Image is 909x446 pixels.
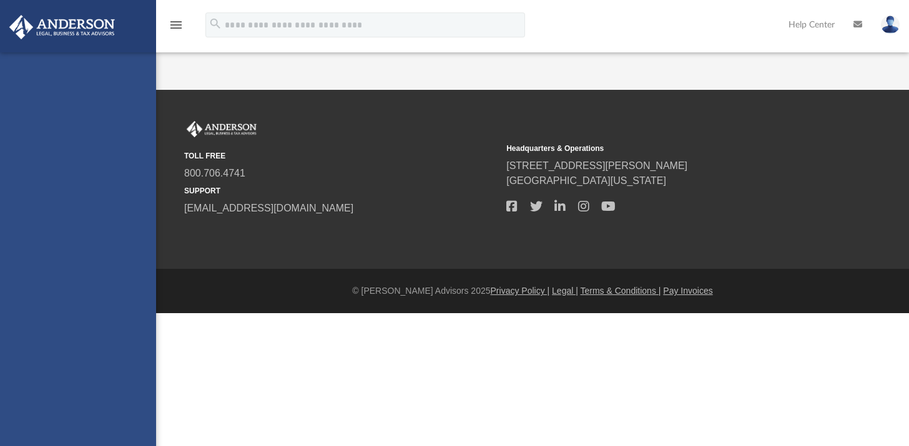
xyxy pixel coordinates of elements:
a: Legal | [552,286,578,296]
small: SUPPORT [184,185,498,196]
a: Terms & Conditions | [581,286,661,296]
small: TOLL FREE [184,150,498,162]
a: [EMAIL_ADDRESS][DOMAIN_NAME] [184,203,353,213]
img: User Pic [881,16,900,34]
i: search [209,17,222,31]
i: menu [169,17,184,32]
a: 800.706.4741 [184,168,245,178]
img: Anderson Advisors Platinum Portal [6,15,119,39]
img: Anderson Advisors Platinum Portal [184,121,259,137]
div: © [PERSON_NAME] Advisors 2025 [156,284,909,298]
a: menu [169,24,184,32]
a: Pay Invoices [663,286,712,296]
a: [GEOGRAPHIC_DATA][US_STATE] [506,175,666,186]
a: Privacy Policy | [491,286,550,296]
a: [STREET_ADDRESS][PERSON_NAME] [506,160,687,171]
small: Headquarters & Operations [506,143,820,154]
